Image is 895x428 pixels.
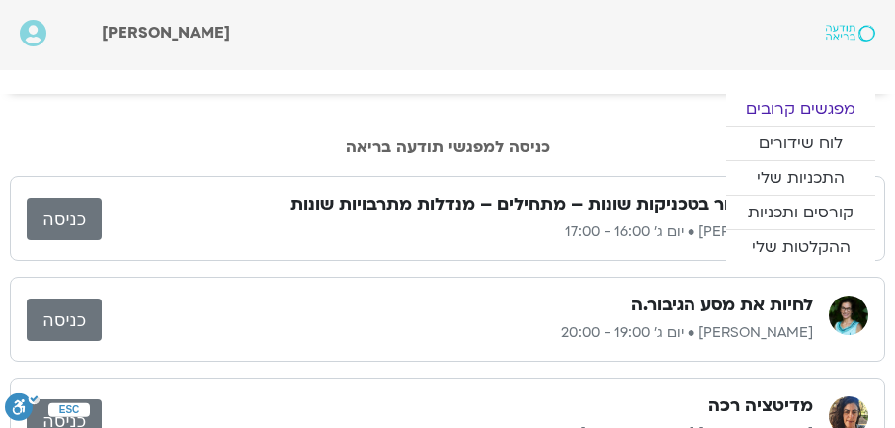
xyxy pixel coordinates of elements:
[102,22,230,43] span: [PERSON_NAME]
[290,193,813,216] h3: מנדלות וציור בטכניקות שונות – מתחילים – מנדלות מתרבויות שונות
[726,92,875,126] a: מפגשים קרובים
[631,294,813,317] h3: לחיות את מסע הגיבור.ה
[102,321,813,345] p: [PERSON_NAME] • יום ג׳ 19:00 - 20:00
[726,161,875,195] a: התכניות שלי
[829,296,868,335] img: תמר לינצבסקי
[708,394,813,418] h3: מדיטציה רכה
[27,299,102,341] a: כניסה
[726,230,875,264] a: ההקלטות שלי
[726,196,875,229] a: קורסים ותכניות
[27,198,102,240] a: כניסה
[10,138,885,156] h2: כניסה למפגשי תודעה בריאה
[102,220,813,244] p: [PERSON_NAME] • יום ג׳ 16:00 - 17:00
[726,127,875,160] a: לוח שידורים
